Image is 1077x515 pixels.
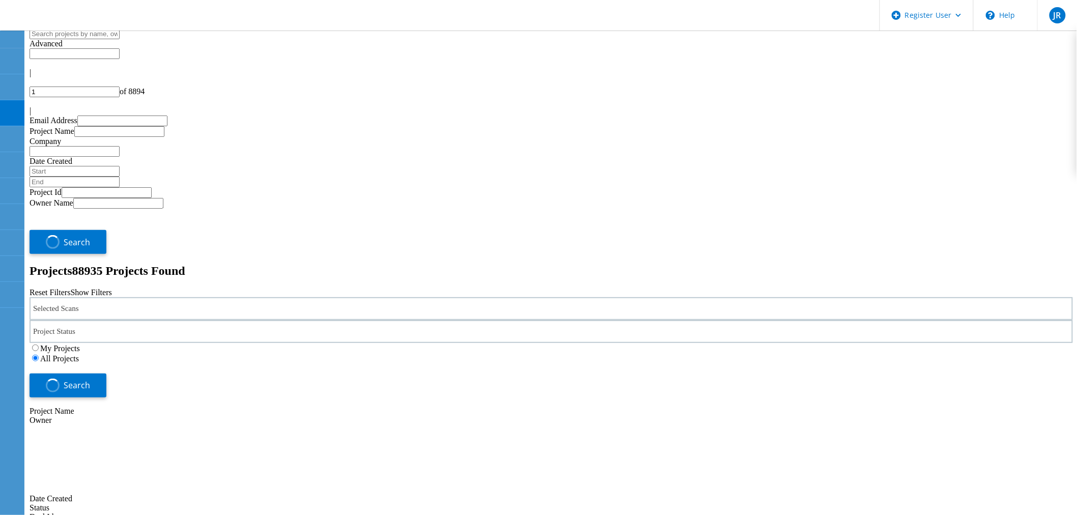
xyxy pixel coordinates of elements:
[30,374,106,397] button: Search
[30,198,73,207] label: Owner Name
[30,288,70,297] a: Reset Filters
[30,28,120,39] input: Search projects by name, owner, ID, company, etc
[30,127,74,135] label: Project Name
[30,297,1073,320] div: Selected Scans
[30,320,1073,343] div: Project Status
[70,288,111,297] a: Show Filters
[30,264,72,277] b: Projects
[72,264,185,277] span: 88935 Projects Found
[30,166,120,177] input: Start
[10,20,120,28] a: Live Optics Dashboard
[30,188,62,196] label: Project Id
[30,425,1073,503] div: Date Created
[30,68,1073,77] div: |
[30,407,1073,416] div: Project Name
[30,157,72,165] label: Date Created
[30,39,63,48] span: Advanced
[40,344,80,353] label: My Projects
[30,137,61,146] label: Company
[64,237,90,248] span: Search
[30,177,120,187] input: End
[120,87,145,96] span: of 8894
[30,416,1073,425] div: Owner
[30,230,106,254] button: Search
[1054,11,1061,19] span: JR
[30,503,1073,512] div: Status
[30,116,77,125] label: Email Address
[64,380,90,391] span: Search
[986,11,995,20] svg: \n
[40,354,79,363] label: All Projects
[30,106,1073,116] div: |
